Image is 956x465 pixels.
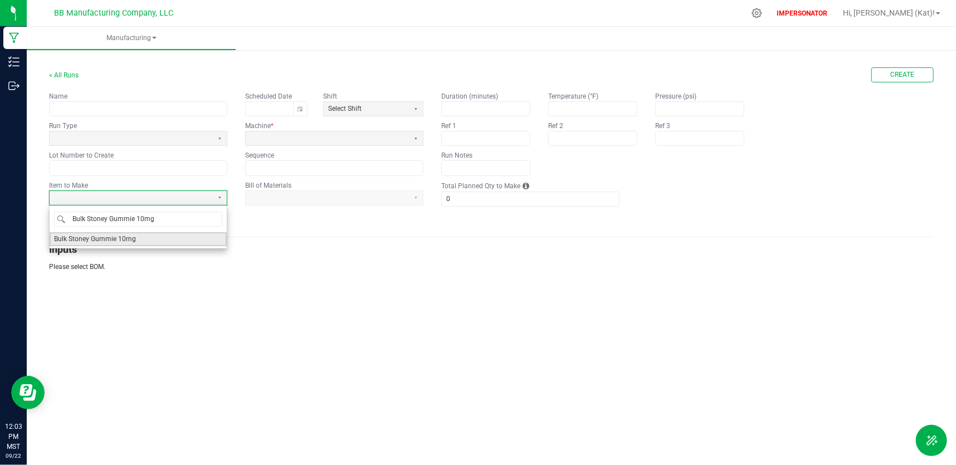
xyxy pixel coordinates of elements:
[27,27,236,50] a: Manufacturing
[441,151,472,159] kendo-label: Run Notes
[54,234,136,244] span: Bulk Stoney Gummie 10mg
[843,8,935,17] span: Hi, [PERSON_NAME] (Kat)!
[441,182,520,190] label: Total Planned Qty to Make
[328,104,404,114] span: Select Shift
[8,32,19,43] inline-svg: Manufacturing
[409,102,423,116] button: Select
[49,262,934,272] p: Please select BOM.
[49,92,67,100] kendo-label: Name
[441,122,456,130] kendo-label: Ref 1
[441,92,498,100] kendo-label: Duration (minutes)
[5,422,22,452] p: 12:03 PM MST
[245,181,291,190] label: Bill of Materials
[8,56,19,67] inline-svg: Inventory
[772,8,832,18] p: IMPERSONATOR
[323,92,337,100] kendo-label: Shift
[213,131,227,145] button: Select
[213,191,227,205] button: Select
[49,71,79,79] a: < All Runs
[49,122,77,130] kendo-label: Run Type
[245,122,274,130] kendo-label: Machine
[49,151,114,159] kendo-label: Lot Number to Create
[409,131,423,145] button: Select
[49,205,227,249] kendo-popup: Options list
[27,33,236,43] span: Manufacturing
[750,8,764,18] div: Manage settings
[523,180,529,192] i: Each BOM has a Qty to Create in a single "kit". Total Planned Qty to Make is the number of kits p...
[293,102,307,116] button: Toggle calendar
[871,67,934,82] button: Create
[245,92,292,100] kendo-label: Scheduled Date
[54,8,173,18] span: BB Manufacturing Company, LLC
[49,181,88,190] label: Item to Make
[11,376,45,409] iframe: Resource center
[891,70,915,80] span: Create
[548,92,598,100] kendo-label: Temperature (°F)
[8,80,19,91] inline-svg: Outbound
[655,92,696,101] label: Pressure (psi)
[68,212,222,226] input: Filter
[655,121,670,130] label: Ref 3
[49,242,934,257] h3: Inputs
[5,452,22,460] p: 09/22
[245,151,274,159] kendo-label: Sequence
[548,122,563,130] kendo-label: Ref 2
[916,425,947,456] button: Toggle Menu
